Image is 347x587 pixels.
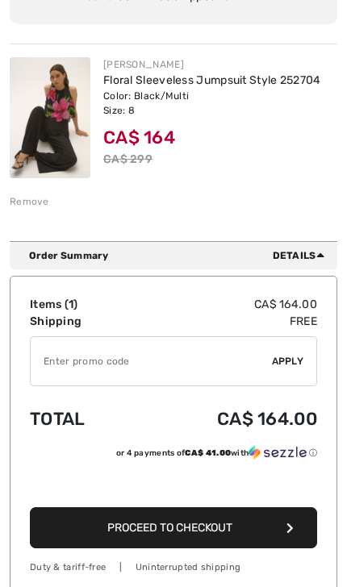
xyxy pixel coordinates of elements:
td: Total [30,393,132,445]
span: CA$ 164 [103,127,175,148]
span: Details [273,248,331,263]
span: Proceed to Checkout [107,521,232,535]
a: Floral Sleeveless Jumpsuit Style 252704 [103,73,321,87]
div: Order Summary [29,248,331,263]
div: Color: Black/Multi Size: 8 [103,89,337,118]
input: Promo code [31,337,272,385]
button: Proceed to Checkout [30,507,317,548]
span: CA$ 41.00 [185,448,231,458]
div: [PERSON_NAME] [103,57,337,72]
img: Sezzle [249,445,307,460]
td: Free [132,313,317,330]
span: 1 [69,298,73,311]
div: Duty & tariff-free | Uninterrupted shipping [30,561,317,575]
img: Floral Sleeveless Jumpsuit Style 252704 [10,57,90,178]
td: Items ( ) [30,296,132,313]
div: or 4 payments of with [116,445,317,460]
div: or 4 payments ofCA$ 41.00withSezzle Click to learn more about Sezzle [30,445,317,466]
iframe: PayPal-paypal [30,466,317,502]
s: CA$ 299 [103,152,153,166]
div: Remove [10,194,49,209]
td: CA$ 164.00 [132,393,317,445]
td: CA$ 164.00 [132,296,317,313]
td: Shipping [30,313,132,330]
span: Apply [272,354,304,368]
